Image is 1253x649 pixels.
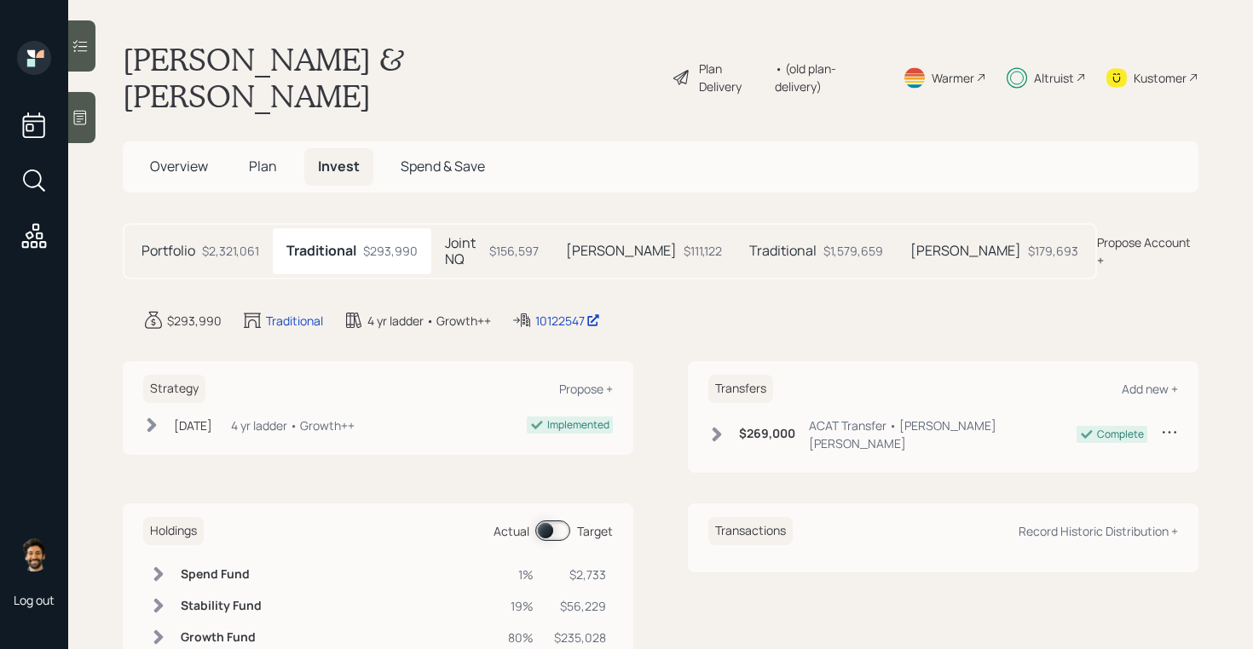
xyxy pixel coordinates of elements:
[508,597,534,615] div: 19%
[535,312,600,330] div: 10122547
[559,381,613,397] div: Propose +
[566,243,677,259] h5: [PERSON_NAME]
[143,375,205,403] h6: Strategy
[445,235,482,267] h5: Joint NQ
[141,243,195,259] h5: Portfolio
[318,157,360,175] span: Invest
[1019,523,1178,539] div: Record Historic Distribution +
[508,629,534,646] div: 80%
[202,242,259,260] div: $2,321,061
[367,312,491,330] div: 4 yr ladder • Growth++
[508,566,534,583] div: 1%
[181,630,262,645] h6: Growth Fund
[17,537,51,571] img: eric-schwartz-headshot.png
[167,312,222,330] div: $293,990
[577,522,613,540] div: Target
[181,599,262,613] h6: Stability Fund
[809,416,1077,452] div: ACAT Transfer • [PERSON_NAME] [PERSON_NAME]
[749,243,817,259] h5: Traditional
[699,60,766,95] div: Plan Delivery
[1097,233,1198,269] div: Propose Account +
[286,243,356,259] h5: Traditional
[174,416,212,434] div: [DATE]
[150,157,208,175] span: Overview
[401,157,485,175] span: Spend & Save
[554,566,606,583] div: $2,733
[1122,381,1178,397] div: Add new +
[1134,69,1187,87] div: Kustomer
[14,592,55,608] div: Log out
[1097,427,1144,442] div: Complete
[910,243,1021,259] h5: [PERSON_NAME]
[684,242,722,260] div: $111,122
[1028,242,1078,260] div: $179,693
[708,375,773,403] h6: Transfers
[554,597,606,615] div: $56,229
[932,69,974,87] div: Warmer
[363,242,418,260] div: $293,990
[494,522,529,540] div: Actual
[266,312,323,330] div: Traditional
[143,517,204,545] h6: Holdings
[181,567,262,582] h6: Spend Fund
[823,242,883,260] div: $1,579,659
[547,417,609,433] div: Implemented
[1034,69,1074,87] div: Altruist
[249,157,277,175] span: Plan
[231,416,355,434] div: 4 yr ladder • Growth++
[708,517,793,545] h6: Transactions
[739,427,795,441] h6: $269,000
[489,242,539,260] div: $156,597
[775,60,882,95] div: • (old plan-delivery)
[123,41,658,114] h1: [PERSON_NAME] & [PERSON_NAME]
[554,629,606,646] div: $235,028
